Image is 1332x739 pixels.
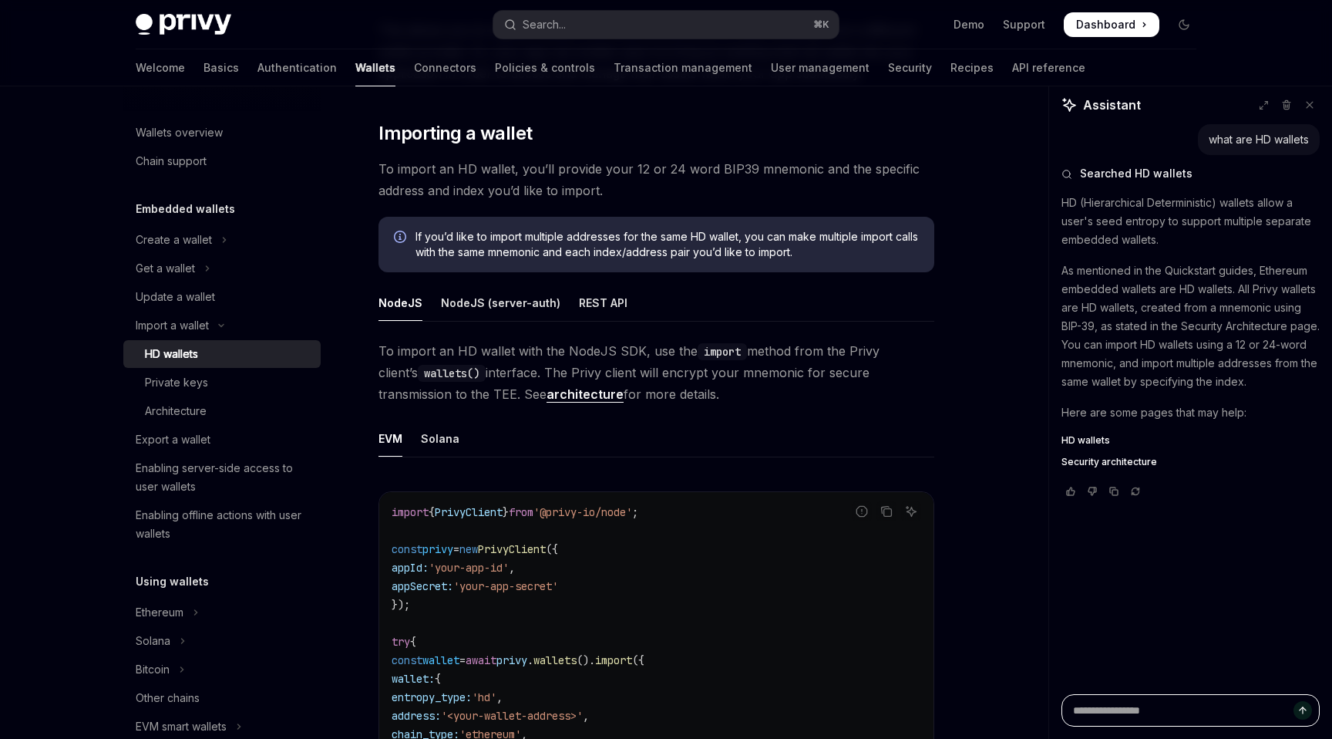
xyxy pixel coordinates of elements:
[123,684,321,712] a: Other chains
[136,231,212,249] div: Create a wallet
[771,49,869,86] a: User management
[1083,484,1102,499] button: Vote that response was not good
[876,501,896,521] button: Copy the contents from the code block
[852,501,872,521] button: Report incorrect code
[422,542,453,556] span: privy
[1080,166,1192,181] span: Searched HD wallets
[136,572,209,591] h5: Using wallets
[145,345,198,363] div: HD wallets
[595,653,632,667] span: import
[136,316,209,335] div: Import a wallet
[123,501,321,548] a: Enabling offline actions with user wallets
[123,255,321,282] button: Toggle Get a wallet section
[459,653,466,667] span: =
[203,49,239,86] a: Basics
[429,505,435,519] span: {
[136,49,185,86] a: Welcome
[145,402,207,420] div: Architecture
[136,632,170,650] div: Solana
[632,505,638,519] span: ;
[478,542,546,556] span: PrivyClient
[136,14,231,35] img: dark logo
[546,542,558,556] span: ({
[392,561,429,575] span: appId:
[577,653,595,667] span: ().
[496,653,527,667] span: privy
[145,373,208,392] div: Private keys
[392,579,453,593] span: appSecret:
[888,49,932,86] a: Security
[123,119,321,147] a: Wallets overview
[136,660,170,679] div: Bitcoin
[1012,49,1085,86] a: API reference
[1061,262,1320,391] p: As mentioned in the Quickstart guides, Ethereum embedded wallets are HD wallets. All Privy wallet...
[355,49,395,86] a: Wallets
[453,542,459,556] span: =
[123,454,321,501] a: Enabling server-side access to user wallets
[954,17,984,32] a: Demo
[392,653,422,667] span: const
[136,152,207,170] div: Chain support
[435,672,441,686] span: {
[1003,17,1045,32] a: Support
[495,49,595,86] a: Policies & controls
[1064,12,1159,37] a: Dashboard
[459,542,478,556] span: new
[813,19,829,31] span: ⌘ K
[533,505,632,519] span: '@privy-io/node'
[123,283,321,311] a: Update a wallet
[421,420,459,457] div: Solana
[136,200,235,218] h5: Embedded wallets
[614,49,752,86] a: Transaction management
[1083,96,1141,114] span: Assistant
[136,288,215,306] div: Update a wallet
[1061,194,1320,249] p: HD (Hierarchical Deterministic) wallets allow a user's seed entropy to support multiple separate ...
[1172,12,1196,37] button: Toggle dark mode
[523,15,566,34] div: Search...
[123,369,321,396] a: Private keys
[493,11,839,39] button: Open search
[415,229,919,260] span: If you’d like to import multiple addresses for the same HD wallet, you can make multiple import c...
[123,656,321,683] button: Toggle Bitcoin section
[1061,456,1320,468] a: Security architecture
[136,430,210,449] div: Export a wallet
[901,501,921,521] button: Ask AI
[509,505,533,519] span: from
[136,689,200,707] div: Other chains
[1105,484,1123,499] button: Copy chat response
[392,542,422,556] span: const
[123,312,321,339] button: Toggle Import a wallet section
[136,506,311,543] div: Enabling offline actions with user wallets
[1061,484,1080,499] button: Vote that response was good
[257,49,337,86] a: Authentication
[547,386,624,403] a: architecture
[1209,132,1309,147] div: what are HD wallets
[527,653,533,667] span: .
[123,397,321,425] a: Architecture
[123,627,321,655] button: Toggle Solana section
[435,505,503,519] span: PrivyClient
[1061,166,1320,181] button: Searched HD wallets
[394,231,409,246] svg: Info
[698,343,747,360] code: import
[1126,484,1145,499] button: Reload last chat
[392,635,410,649] span: try
[414,49,476,86] a: Connectors
[378,420,402,457] div: EVM
[123,340,321,368] a: HD wallets
[123,147,321,175] a: Chain support
[392,598,410,612] span: });
[1061,694,1320,727] textarea: Ask a question...
[466,653,496,667] span: await
[136,603,183,622] div: Ethereum
[136,123,223,142] div: Wallets overview
[503,505,509,519] span: }
[378,158,934,201] span: To import an HD wallet, you’ll provide your 12 or 24 word BIP39 mnemonic and the specific address...
[1061,434,1320,447] a: HD wallets
[533,653,577,667] span: wallets
[378,121,532,146] span: Importing a wallet
[418,365,486,382] code: wallets()
[579,285,627,321] div: REST API
[123,426,321,454] a: Export a wallet
[123,226,321,254] button: Toggle Create a wallet section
